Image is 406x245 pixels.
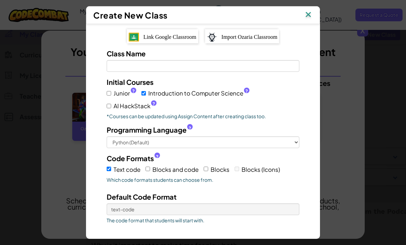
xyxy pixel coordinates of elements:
span: Introduction to Computer Science [148,88,249,98]
span: Blocks (Icons) [242,166,280,173]
img: ozaria-logo.png [207,32,217,42]
input: Blocks and code [146,167,150,171]
span: The code format that students will start with. [107,217,299,224]
input: Text code [107,167,111,171]
img: IconClose.svg [304,10,313,20]
span: Default Code Format [107,192,177,201]
span: Link Google Classroom [143,34,196,40]
input: Blocks [204,167,208,171]
span: ? [245,88,248,94]
p: *Courses can be updated using Assign Content after creating class too. [107,113,299,120]
span: Class Name [107,49,146,58]
input: Introduction to Computer Science? [141,91,146,96]
span: Junior [114,88,136,98]
span: Programming Language [107,125,186,135]
span: Create New Class [93,10,168,20]
span: Blocks [211,166,229,173]
span: Which code formats students can choose from. [107,176,299,183]
span: Import Ozaria Classroom [222,34,278,40]
input: AI HackStack? [107,104,111,108]
span: ? [152,101,155,107]
span: Text code [114,166,140,173]
span: ? [156,154,159,159]
label: Initial Courses [107,77,153,87]
input: Junior? [107,91,111,96]
span: Code Formats [107,153,154,163]
span: ? [189,125,191,131]
input: Blocks (Icons) [235,167,239,171]
img: IconGoogleClassroom.svg [129,33,139,42]
span: Blocks and code [152,166,199,173]
span: ? [132,88,135,94]
span: AI HackStack [114,101,157,111]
